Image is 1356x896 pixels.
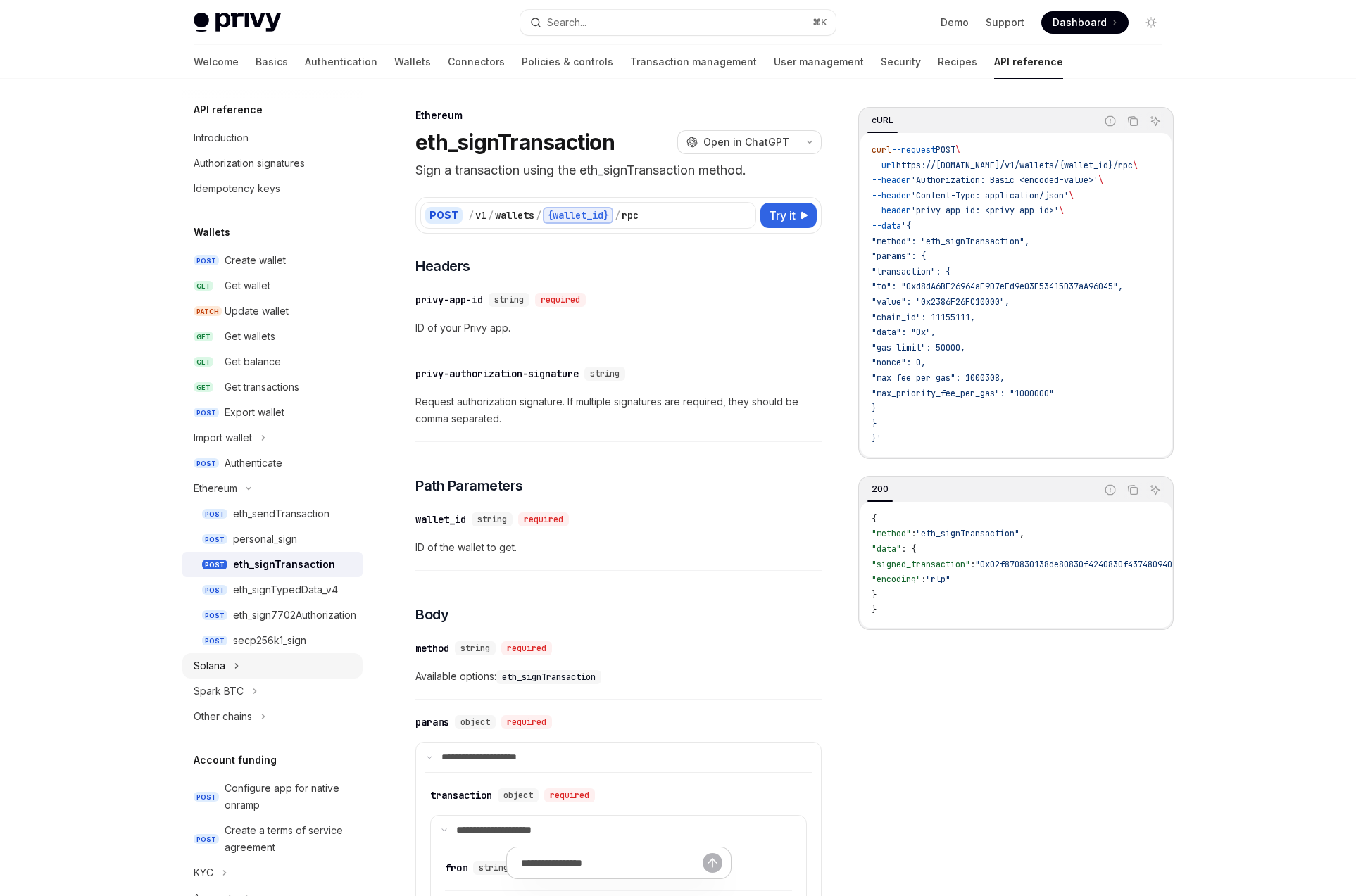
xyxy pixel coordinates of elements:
[182,552,363,577] a: POSTeth_signTransaction
[872,388,1054,399] span: "max_priority_fee_per_gas": "1000000"
[202,610,227,621] span: POST
[194,101,263,118] h5: API reference
[812,17,827,28] span: ⌘ K
[182,273,363,298] a: GETGet wallet
[872,160,896,171] span: --url
[202,636,227,646] span: POST
[615,208,620,222] div: /
[872,312,975,323] span: "chain_id": 11155111,
[182,476,363,501] button: Toggle Ethereum section
[233,581,338,598] div: eth_signTypedData_v4
[911,205,1059,216] span: 'privy-app-id: <privy-app-id>'
[194,180,280,197] div: Idempotency keys
[936,144,955,156] span: POST
[911,190,1069,201] span: 'Content-Type: application/json'
[1133,160,1138,171] span: \
[543,207,613,224] div: {wallet_id}
[1053,15,1107,30] span: Dashboard
[194,864,213,881] div: KYC
[182,776,363,818] a: POSTConfigure app for native onramp
[926,574,950,585] span: "rlp"
[182,248,363,273] a: POSTCreate wallet
[535,293,586,307] div: required
[1140,11,1162,34] button: Toggle dark mode
[182,818,363,860] a: POSTCreate a terms of service agreement
[182,704,363,729] button: Toggle Other chains section
[475,208,486,222] div: v1
[521,847,703,878] input: Ask a question...
[225,455,282,472] div: Authenticate
[1101,112,1119,130] button: Report incorrect code
[194,255,219,266] span: POST
[194,429,252,446] div: Import wallet
[872,220,901,232] span: --data
[194,458,219,469] span: POST
[305,45,377,79] a: Authentication
[194,13,281,32] img: light logo
[677,130,798,154] button: Open in ChatGPT
[536,208,541,222] div: /
[415,605,448,624] span: Body
[415,367,579,381] div: privy-authorization-signature
[941,15,969,30] a: Demo
[256,45,288,79] a: Basics
[202,509,227,519] span: POST
[896,160,1133,171] span: https://[DOMAIN_NAME]/v1/wallets/{wallet_id}/rpc
[872,266,950,277] span: "transaction": {
[872,327,936,338] span: "data": "0x",
[225,780,354,814] div: Configure app for native onramp
[872,604,877,615] span: }
[448,45,505,79] a: Connectors
[233,505,329,522] div: eth_sendTransaction
[703,853,722,873] button: Send message
[1059,205,1064,216] span: \
[225,277,270,294] div: Get wallet
[520,10,836,35] button: Open search
[182,526,363,552] a: POSTpersonal_sign
[394,45,431,79] a: Wallets
[182,125,363,151] a: Introduction
[994,45,1063,79] a: API reference
[182,151,363,176] a: Authorization signatures
[1146,481,1164,499] button: Ask AI
[415,641,449,655] div: method
[881,45,921,79] a: Security
[415,108,822,122] div: Ethereum
[872,205,911,216] span: --header
[194,792,219,802] span: POST
[495,208,534,222] div: wallets
[182,349,363,374] a: GETGet balance
[415,715,449,729] div: params
[182,602,363,628] a: POSTeth_sign7702Authorization
[1124,481,1142,499] button: Copy the contents from the code block
[194,281,213,291] span: GET
[867,481,893,498] div: 200
[415,256,470,276] span: Headers
[194,480,237,497] div: Ethereum
[415,512,466,526] div: wallet_id
[460,643,490,654] span: string
[872,433,881,444] span: }'
[1019,528,1024,539] span: ,
[921,574,926,585] span: :
[194,657,225,674] div: Solana
[901,543,916,555] span: : {
[415,130,615,155] h1: eth_signTransaction
[225,328,275,345] div: Get wallets
[194,45,239,79] a: Welcome
[233,531,297,548] div: personal_sign
[911,175,1098,186] span: 'Authorization: Basic <encoded-value>'
[872,418,877,429] span: }
[872,372,1005,384] span: "max_fee_per_gas": 1000308,
[872,190,911,201] span: --header
[182,176,363,201] a: Idempotency keys
[1146,112,1164,130] button: Ask AI
[891,144,936,156] span: --request
[774,45,864,79] a: User management
[872,144,891,156] span: curl
[872,513,877,524] span: {
[233,632,306,649] div: secp256k1_sign
[872,251,926,262] span: "params": {
[970,559,975,570] span: :
[544,788,595,802] div: required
